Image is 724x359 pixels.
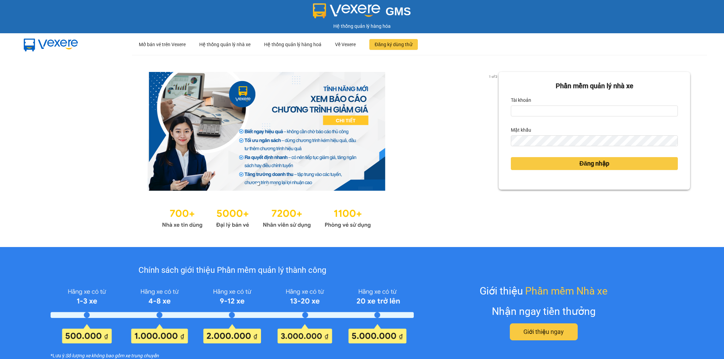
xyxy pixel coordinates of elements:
span: GMS [386,5,411,18]
div: Chính sách giới thiệu Phần mềm quản lý thành công [51,264,414,277]
li: slide item 1 [257,183,260,185]
img: policy-intruduce-detail.png [51,285,414,344]
p: 1 of 3 [487,72,499,81]
img: Statistics.png [162,204,371,230]
div: Mở bán vé trên Vexere [139,34,186,55]
button: previous slide / item [34,72,43,191]
div: Hệ thống quản lý nhà xe [199,34,250,55]
li: slide item 3 [273,183,276,185]
div: Phần mềm quản lý nhà xe [511,81,678,91]
div: Hệ thống quản lý hàng hóa [2,22,722,30]
a: GMS [313,10,411,16]
img: mbUUG5Q.png [17,33,85,56]
span: Đăng ký dùng thử [375,41,412,48]
input: Tài khoản [511,106,678,116]
span: Phần mềm Nhà xe [525,283,608,299]
button: Giới thiệu ngay [510,323,578,340]
label: Tài khoản [511,95,531,106]
input: Mật khẩu [511,135,678,146]
div: Về Vexere [335,34,356,55]
span: Đăng nhập [579,159,609,168]
span: Giới thiệu ngay [523,327,564,337]
div: Nhận ngay tiền thưởng [492,303,596,319]
button: Đăng ký dùng thử [369,39,418,50]
li: slide item 2 [265,183,268,185]
label: Mật khẩu [511,125,531,135]
button: Đăng nhập [511,157,678,170]
img: logo 2 [313,3,380,18]
div: Hệ thống quản lý hàng hoá [264,34,321,55]
button: next slide / item [489,72,499,191]
div: Giới thiệu [480,283,608,299]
